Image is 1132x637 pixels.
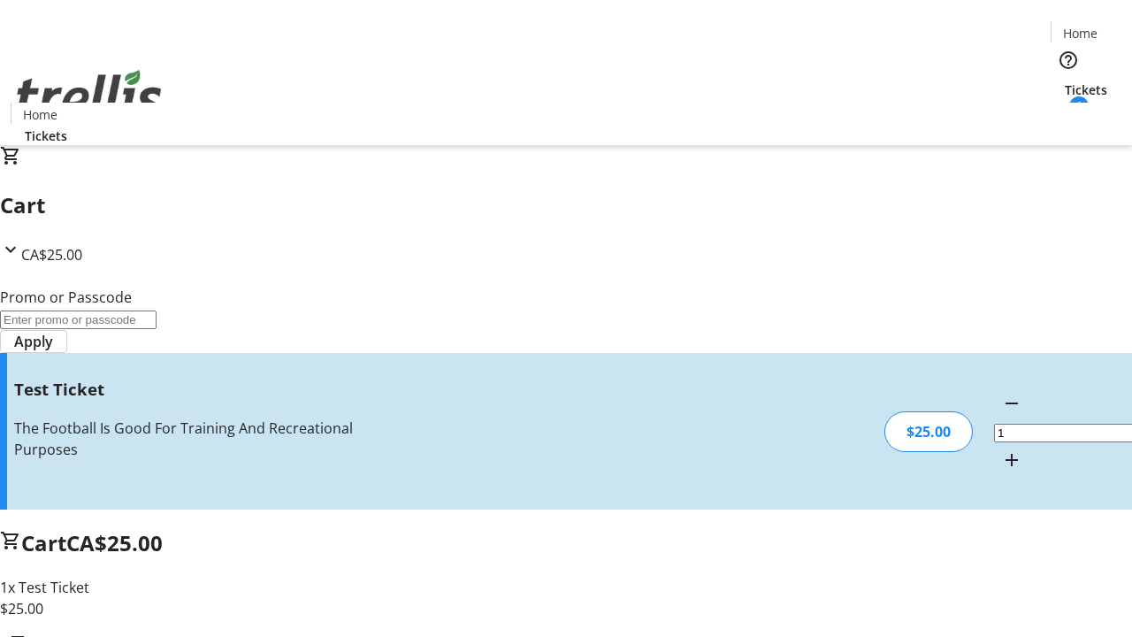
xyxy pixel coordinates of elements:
[1051,81,1121,99] a: Tickets
[11,50,168,139] img: Orient E2E Organization HbR5I4aET0's Logo
[994,442,1029,478] button: Increment by one
[11,127,81,145] a: Tickets
[11,105,68,124] a: Home
[14,331,53,352] span: Apply
[25,127,67,145] span: Tickets
[994,386,1029,421] button: Decrement by one
[1052,24,1108,42] a: Home
[1065,81,1107,99] span: Tickets
[66,528,163,557] span: CA$25.00
[21,245,82,265] span: CA$25.00
[14,377,401,402] h3: Test Ticket
[1051,42,1086,78] button: Help
[1051,99,1086,134] button: Cart
[884,411,973,452] div: $25.00
[1063,24,1098,42] span: Home
[23,105,57,124] span: Home
[14,418,401,460] div: The Football Is Good For Training And Recreational Purposes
